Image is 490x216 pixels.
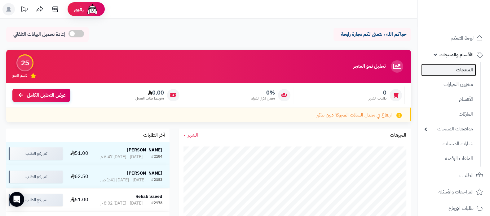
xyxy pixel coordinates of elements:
[151,200,162,206] div: #2178
[16,3,32,17] a: تحديثات المنصة
[188,131,198,139] span: الشهر
[27,92,66,99] span: عرض التحليل الكامل
[151,154,162,160] div: #2184
[390,133,406,138] h3: المبيعات
[86,3,99,15] img: ai-face.png
[448,204,474,213] span: طلبات الإرجاع
[421,201,486,216] a: طلبات الإرجاع
[100,200,143,206] div: [DATE] - [DATE] 8:02 م
[65,188,93,211] td: 51.00
[100,177,145,183] div: [DATE] - [DATE] 1:41 ص
[151,177,162,183] div: #2183
[369,89,386,96] span: 0
[421,93,476,106] a: الأقسام
[127,170,162,176] strong: [PERSON_NAME]
[251,96,275,101] span: معدل تكرار الشراء
[439,188,474,196] span: المراجعات والأسئلة
[369,96,386,101] span: طلبات الشهر
[135,193,162,200] strong: Rehab Saeed
[421,122,476,136] a: مواصفات المنتجات
[421,64,476,76] a: المنتجات
[135,96,164,101] span: متوسط طلب العميل
[143,133,165,138] h3: آخر الطلبات
[421,108,476,121] a: الماركات
[100,154,143,160] div: [DATE] - [DATE] 6:47 م
[65,165,93,188] td: 62.50
[421,78,476,91] a: مخزون الخيارات
[451,34,474,43] span: لوحة التحكم
[65,142,93,165] td: 51.00
[421,152,476,165] a: الملفات الرقمية
[251,89,275,96] span: 0%
[9,192,24,207] div: Open Intercom Messenger
[127,147,162,153] strong: [PERSON_NAME]
[421,184,486,199] a: المراجعات والأسئلة
[421,31,486,46] a: لوحة التحكم
[9,194,63,206] div: تم رفع الطلب
[459,171,474,180] span: الطلبات
[421,168,486,183] a: الطلبات
[421,137,476,150] a: خيارات المنتجات
[9,147,63,160] div: تم رفع الطلب
[74,6,84,13] span: رفيق
[12,73,27,78] span: تقييم النمو
[316,112,392,119] span: ارتفاع في معدل السلات المتروكة دون تذكير
[12,89,70,102] a: عرض التحليل الكامل
[135,89,164,96] span: 0.00
[183,132,198,139] a: الشهر
[9,171,63,183] div: تم رفع الطلب
[448,12,484,25] img: logo-2.png
[13,31,65,38] span: إعادة تحميل البيانات التلقائي
[338,31,406,38] p: حياكم الله ، نتمنى لكم تجارة رابحة
[439,50,474,59] span: الأقسام والمنتجات
[353,64,386,69] h3: تحليل نمو المتجر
